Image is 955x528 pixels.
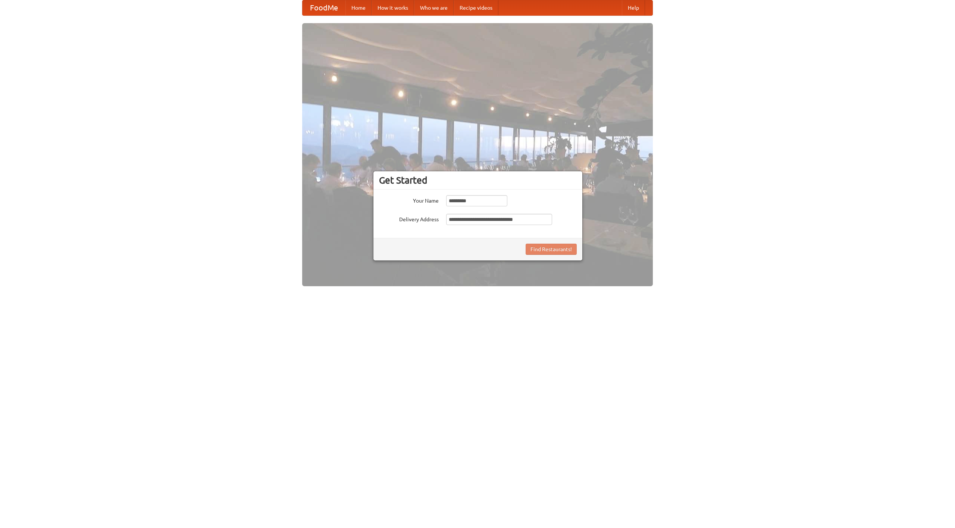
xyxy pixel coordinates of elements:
a: Who we are [414,0,454,15]
label: Delivery Address [379,214,439,223]
label: Your Name [379,195,439,204]
a: Help [622,0,645,15]
h3: Get Started [379,175,577,186]
a: FoodMe [303,0,345,15]
button: Find Restaurants! [526,244,577,255]
a: Recipe videos [454,0,498,15]
a: Home [345,0,372,15]
a: How it works [372,0,414,15]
